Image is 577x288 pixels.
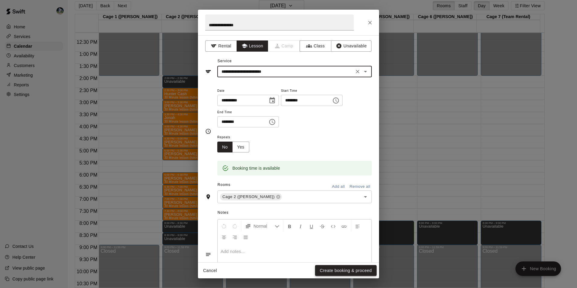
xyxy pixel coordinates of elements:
span: Normal [253,223,275,229]
button: Class [300,40,331,52]
button: Formatting Options [243,221,282,232]
div: Cage 2 ([PERSON_NAME]) [220,193,282,200]
svg: Timing [205,128,211,134]
button: Left Align [352,221,363,232]
button: Close [365,17,375,28]
button: Lesson [237,40,268,52]
button: Choose date, selected date is Sep 17, 2025 [266,94,278,107]
svg: Service [205,69,211,75]
button: Format Bold [285,221,295,232]
button: Format Strikethrough [317,221,327,232]
button: Insert Link [339,221,349,232]
span: Rooms [218,183,231,187]
button: Cancel [200,265,220,276]
button: No [217,142,233,153]
button: Center Align [219,232,229,242]
button: Clear [353,67,362,76]
span: Service [218,59,232,63]
button: Rental [205,40,237,52]
span: Date [217,87,279,95]
button: Justify Align [241,232,251,242]
button: Remove all [348,182,372,191]
button: Yes [232,142,249,153]
span: End Time [217,108,279,117]
button: Format Underline [306,221,317,232]
button: Unavailable [331,40,371,52]
span: Camps can only be created in the Services page [268,40,300,52]
div: outlined button group [217,142,249,153]
span: Notes [218,208,372,218]
span: Repeats [217,133,254,142]
button: Undo [219,221,229,232]
button: Choose time, selected time is 5:30 PM [330,94,342,107]
button: Open [361,193,370,201]
span: Cage 2 ([PERSON_NAME]) [220,194,277,200]
button: Add all [329,182,348,191]
button: Create booking & proceed [315,265,377,276]
button: Insert Code [328,221,338,232]
svg: Notes [205,251,211,258]
div: Booking time is available [232,163,280,174]
span: Start Time [281,87,343,95]
button: Open [361,67,370,76]
button: Format Italics [295,221,306,232]
button: Choose time, selected time is 6:00 PM [266,116,278,128]
svg: Rooms [205,194,211,200]
button: Right Align [230,232,240,242]
button: Redo [230,221,240,232]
